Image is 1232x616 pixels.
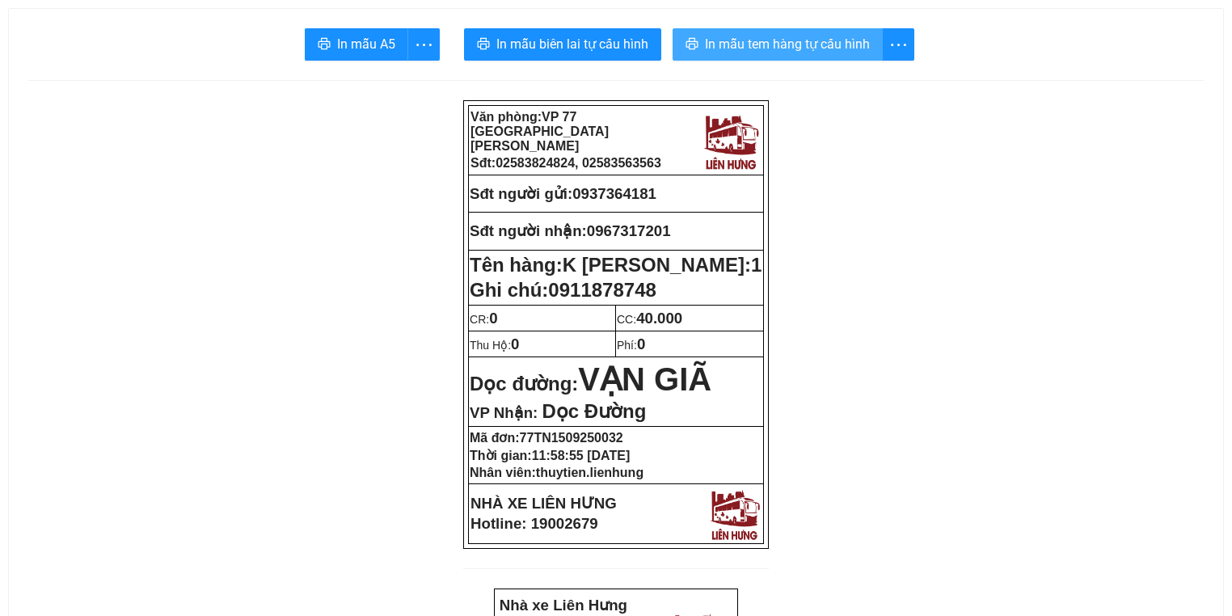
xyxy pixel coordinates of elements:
[305,28,408,61] button: printerIn mẫu A5
[489,310,497,327] span: 0
[707,486,762,542] img: logo
[174,20,237,87] img: logo
[496,34,648,54] span: In mẫu biên lai tự cấu hình
[542,400,646,422] span: Dọc Đường
[637,335,645,352] span: 0
[686,37,698,53] span: printer
[477,37,490,53] span: printer
[470,404,538,421] span: VP Nhận:
[617,313,682,326] span: CC:
[470,313,498,326] span: CR:
[6,8,133,25] strong: Nhà xe Liên Hưng
[470,110,609,153] span: VP 77 [GEOGRAPHIC_DATA][PERSON_NAME]
[6,28,167,99] strong: VP: 77 [GEOGRAPHIC_DATA][PERSON_NAME][GEOGRAPHIC_DATA]
[572,185,656,202] span: 0937364181
[470,466,643,479] strong: Nhân viên:
[408,35,439,55] span: more
[66,105,176,122] strong: Phiếu gửi hàng
[470,279,656,301] span: Ghi chú:
[464,28,661,61] button: printerIn mẫu biên lai tự cấu hình
[578,361,711,397] span: VẠN GIÃ
[636,310,682,327] span: 40.000
[700,110,762,171] img: logo
[470,373,711,394] strong: Dọc đường:
[496,156,661,170] span: 02583824824, 02583563563
[705,34,870,54] span: In mẫu tem hàng tự cấu hình
[470,515,598,532] strong: Hotline: 19002679
[470,185,572,202] strong: Sđt người gửi:
[536,466,643,479] span: thuytien.lienhung
[470,495,617,512] strong: NHÀ XE LIÊN HƯNG
[470,254,762,276] strong: Tên hàng:
[520,431,623,445] span: 77TN1509250032
[617,339,645,352] span: Phí:
[673,28,883,61] button: printerIn mẫu tem hàng tự cấu hình
[407,28,440,61] button: more
[470,110,609,153] strong: Văn phòng:
[470,156,661,170] strong: Sđt:
[883,35,913,55] span: more
[587,222,671,239] span: 0967317201
[511,335,519,352] span: 0
[548,279,656,301] span: 0911878748
[751,254,762,276] span: 1
[500,597,627,614] strong: Nhà xe Liên Hưng
[532,449,631,462] span: 11:58:55 [DATE]
[563,254,762,276] span: K [PERSON_NAME]:
[470,222,587,239] strong: Sđt người nhận:
[470,431,623,445] strong: Mã đơn:
[470,339,519,352] span: Thu Hộ:
[337,34,395,54] span: In mẫu A5
[470,449,630,462] strong: Thời gian:
[882,28,914,61] button: more
[318,37,331,53] span: printer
